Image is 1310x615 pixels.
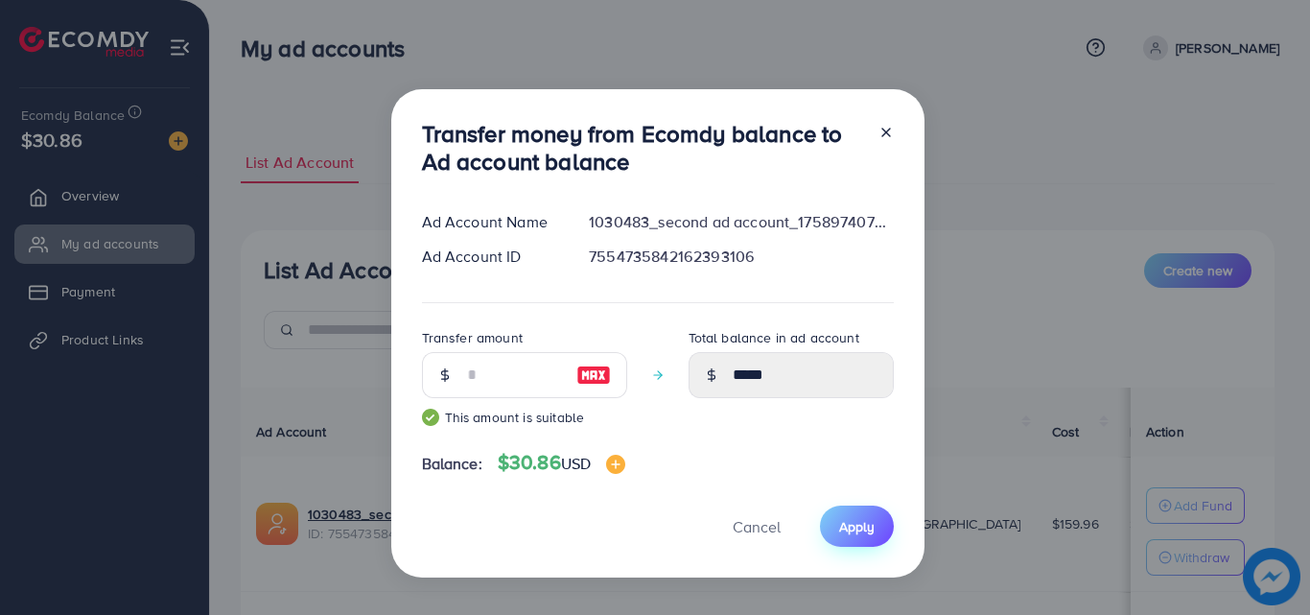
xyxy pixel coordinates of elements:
[839,517,875,536] span: Apply
[689,328,859,347] label: Total balance in ad account
[498,451,625,475] h4: $30.86
[733,516,781,537] span: Cancel
[422,120,863,176] h3: Transfer money from Ecomdy balance to Ad account balance
[422,408,627,427] small: This amount is suitable
[573,246,908,268] div: 7554735842162393106
[576,364,611,387] img: image
[422,453,482,475] span: Balance:
[407,246,574,268] div: Ad Account ID
[561,453,591,474] span: USD
[606,455,625,474] img: image
[820,506,894,547] button: Apply
[709,506,805,547] button: Cancel
[422,328,523,347] label: Transfer amount
[422,409,439,426] img: guide
[573,211,908,233] div: 1030483_second ad account_1758974072967
[407,211,574,233] div: Ad Account Name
